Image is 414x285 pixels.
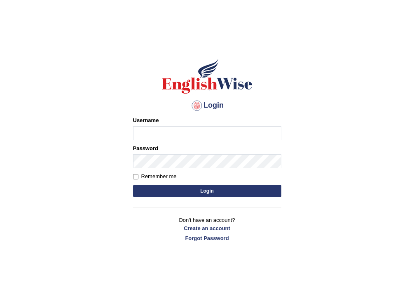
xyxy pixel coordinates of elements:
[133,224,281,232] a: Create an account
[133,144,158,152] label: Password
[133,185,281,197] button: Login
[133,172,177,181] label: Remember me
[133,99,281,112] h4: Login
[133,234,281,242] a: Forgot Password
[133,216,281,242] p: Don't have an account?
[133,116,159,124] label: Username
[133,174,138,179] input: Remember me
[160,58,254,95] img: Logo of English Wise sign in for intelligent practice with AI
